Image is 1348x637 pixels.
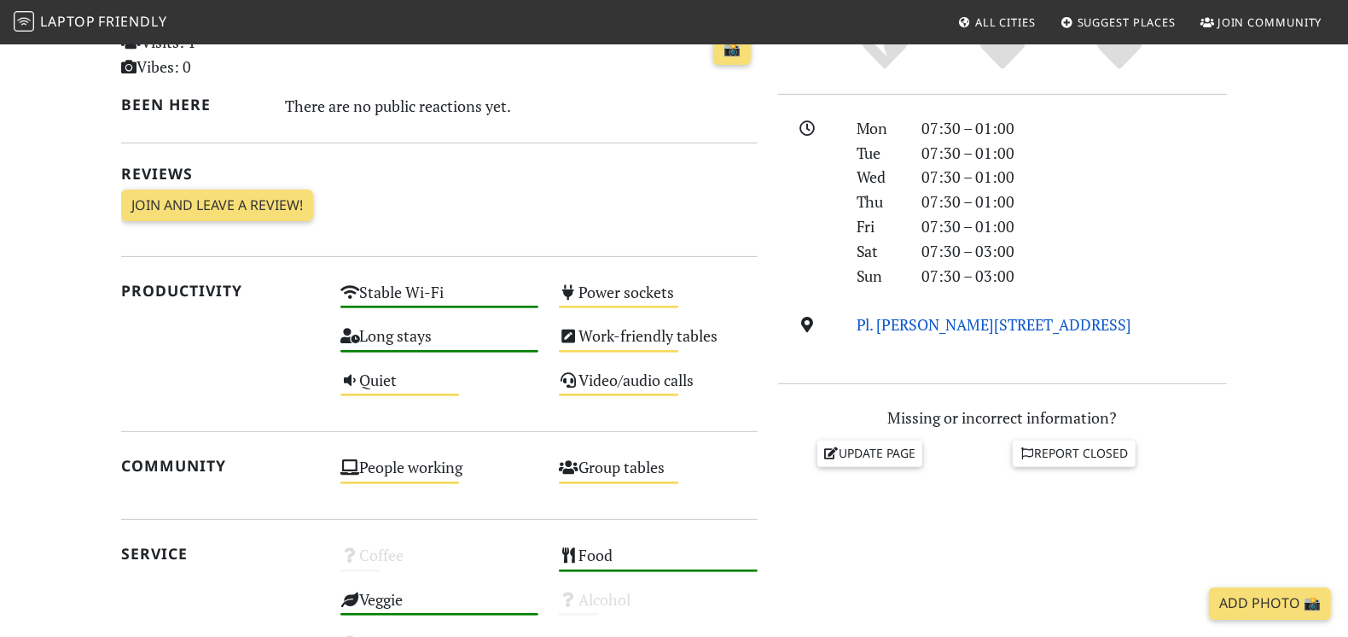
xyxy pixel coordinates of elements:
div: 07:30 – 03:00 [911,239,1237,264]
a: 📸 [713,33,751,66]
span: Friendly [98,12,166,31]
div: 07:30 – 01:00 [911,141,1237,166]
div: Alcohol [549,586,768,629]
a: Pl. [PERSON_NAME][STREET_ADDRESS] [857,314,1132,335]
p: Missing or incorrect information? [778,406,1227,430]
div: Definitely! [1061,26,1179,73]
div: There are no public reactions yet. [286,92,758,120]
div: 07:30 – 01:00 [911,165,1237,190]
div: 07:30 – 01:00 [911,214,1237,239]
span: All Cities [975,15,1036,30]
div: Veggie [330,586,549,629]
a: Join and leave a review! [121,190,313,222]
div: Work-friendly tables [549,322,768,365]
div: 07:30 – 03:00 [911,264,1237,289]
div: People working [330,453,549,497]
div: Sat [846,239,911,264]
h2: Reviews [121,165,758,183]
div: Group tables [549,453,768,497]
div: Coffee [330,541,549,585]
h2: Been here [121,96,265,114]
img: LaptopFriendly [14,11,34,32]
div: Tue [846,141,911,166]
div: No [827,26,944,73]
div: Thu [846,190,911,214]
div: Quiet [330,366,549,410]
div: Mon [846,116,911,141]
span: Suggest Places [1078,15,1177,30]
p: Visits: 1 Vibes: 0 [121,30,320,79]
div: Power sockets [549,278,768,322]
div: Food [549,541,768,585]
div: Wed [846,165,911,190]
div: Sun [846,264,911,289]
a: Join Community [1194,7,1329,38]
div: Video/audio calls [549,366,768,410]
a: LaptopFriendly LaptopFriendly [14,8,167,38]
a: Suggest Places [1054,7,1183,38]
h2: Productivity [121,282,320,300]
a: Update page [817,441,923,466]
span: Laptop [40,12,96,31]
div: Fri [846,214,911,239]
h2: Service [121,545,320,563]
div: Long stays [330,322,549,365]
a: All Cities [951,7,1043,38]
h2: Community [121,457,320,475]
a: Report closed [1013,441,1136,466]
div: 07:30 – 01:00 [911,116,1237,141]
div: Yes [944,26,1061,73]
div: 07:30 – 01:00 [911,190,1237,214]
div: Stable Wi-Fi [330,278,549,322]
span: Join Community [1217,15,1322,30]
